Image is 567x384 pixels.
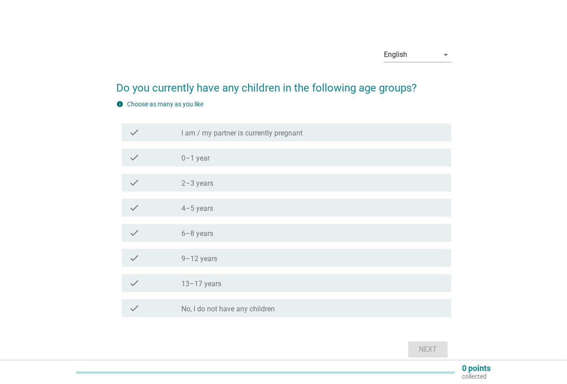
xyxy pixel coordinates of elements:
label: I am / my partner is currently pregnant [181,129,303,138]
i: check [129,227,140,238]
label: 4–5 years [181,204,213,213]
label: 6–8 years [181,229,213,238]
label: Choose as many as you like [127,100,203,108]
i: arrow_drop_down [440,49,451,60]
i: info [116,100,123,108]
label: 13–17 years [181,279,221,288]
label: No, I do not have any children [181,305,275,314]
label: 0–1 year [181,154,210,163]
i: check [129,177,140,188]
i: check [129,152,140,163]
i: check [129,253,140,263]
div: English [384,51,407,59]
i: check [129,202,140,213]
label: 9–12 years [181,254,217,263]
label: 2–3 years [181,179,213,188]
p: collected [462,372,491,380]
p: 0 points [462,364,491,372]
i: check [129,278,140,288]
i: check [129,127,140,138]
i: check [129,303,140,314]
h2: Do you currently have any children in the following age groups? [116,71,451,96]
